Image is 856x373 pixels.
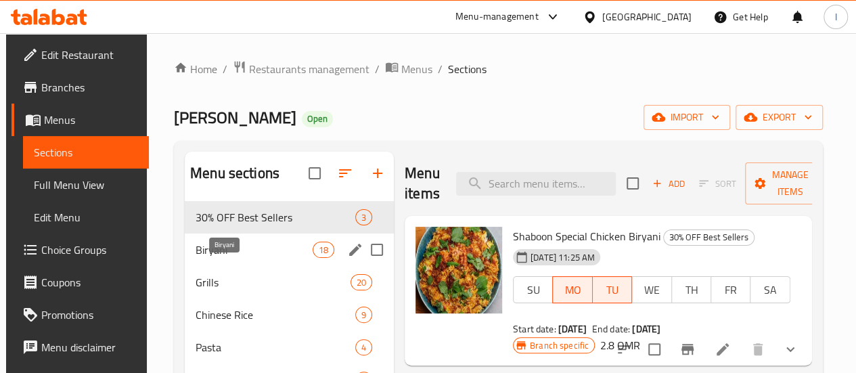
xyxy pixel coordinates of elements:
[174,61,217,77] a: Home
[524,339,594,352] span: Branch specific
[717,280,745,300] span: FR
[356,211,371,224] span: 3
[351,276,371,289] span: 20
[12,331,149,364] a: Menu disclaimer
[196,339,355,355] span: Pasta
[632,320,660,338] b: [DATE]
[41,47,138,63] span: Edit Restaurant
[750,276,790,303] button: SA
[602,9,692,24] div: [GEOGRAPHIC_DATA]
[671,333,704,366] button: Branch-specific-item
[300,159,329,188] span: Select all sections
[23,201,149,234] a: Edit Menu
[185,266,394,299] div: Grills20
[23,136,149,169] a: Sections
[456,172,616,196] input: search
[196,307,355,323] span: Chinese Rice
[174,60,823,78] nav: breadcrumb
[774,333,807,366] button: show more
[196,209,355,225] span: 30% OFF Best Sellers
[650,176,687,192] span: Add
[41,339,138,355] span: Menu disclaimer
[415,227,502,313] img: Shaboon Special Chicken Biryani
[592,320,630,338] span: End date:
[654,109,719,126] span: import
[598,280,627,300] span: TU
[185,201,394,234] div: 30% OFF Best Sellers3
[351,274,372,290] div: items
[552,276,592,303] button: MO
[361,157,394,190] button: Add section
[647,173,690,194] button: Add
[12,104,149,136] a: Menus
[12,299,149,331] a: Promotions
[600,336,640,355] h6: 2.8 OMR
[640,335,669,364] span: Select to update
[664,229,754,245] span: 30% OFF Best Sellers
[41,79,138,95] span: Branches
[782,341,798,357] svg: Show Choices
[313,244,334,257] span: 18
[618,169,647,198] span: Select section
[41,242,138,258] span: Choice Groups
[519,280,547,300] span: SU
[647,173,690,194] span: Add item
[223,61,227,77] li: /
[756,280,784,300] span: SA
[34,177,138,193] span: Full Menu View
[631,276,671,303] button: WE
[190,163,279,183] h2: Menu sections
[345,240,365,260] button: edit
[355,339,372,355] div: items
[401,61,432,77] span: Menus
[355,209,372,225] div: items
[375,61,380,77] li: /
[196,274,351,290] span: Grills
[736,105,823,130] button: export
[44,112,138,128] span: Menus
[690,173,745,194] span: Select section first
[513,226,660,246] span: Shaboon Special Chicken Biryani
[756,167,825,200] span: Manage items
[12,266,149,299] a: Coupons
[12,39,149,71] a: Edit Restaurant
[742,333,774,366] button: delete
[746,109,812,126] span: export
[834,9,836,24] span: I
[513,320,556,338] span: Start date:
[593,276,633,303] button: TU
[174,102,296,133] span: [PERSON_NAME]
[745,162,836,204] button: Manage items
[355,307,372,323] div: items
[41,274,138,290] span: Coupons
[405,163,440,204] h2: Menu items
[249,61,369,77] span: Restaurants management
[12,71,149,104] a: Branches
[513,276,553,303] button: SU
[34,144,138,160] span: Sections
[356,309,371,322] span: 9
[525,251,600,264] span: [DATE] 11:25 AM
[677,280,706,300] span: TH
[41,307,138,323] span: Promotions
[233,60,369,78] a: Restaurants management
[385,60,432,78] a: Menus
[12,234,149,266] a: Choice Groups
[608,333,640,366] button: sort-choices
[671,276,711,303] button: TH
[23,169,149,201] a: Full Menu View
[558,280,587,300] span: MO
[715,341,731,357] a: Edit menu item
[637,280,666,300] span: WE
[438,61,443,77] li: /
[644,105,730,130] button: import
[558,320,587,338] b: [DATE]
[185,331,394,364] div: Pasta4
[329,157,361,190] span: Sort sections
[711,276,750,303] button: FR
[356,341,371,354] span: 4
[185,299,394,331] div: Chinese Rice9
